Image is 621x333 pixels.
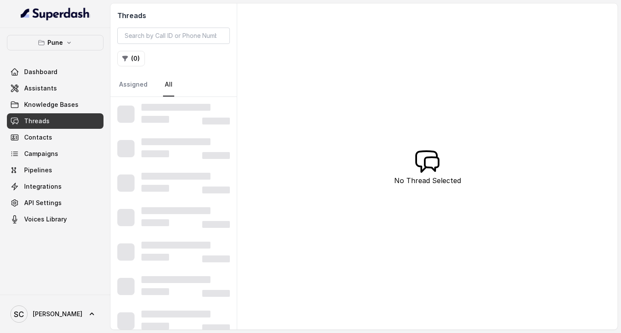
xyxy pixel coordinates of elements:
[21,7,90,21] img: light.svg
[24,199,62,207] span: API Settings
[47,37,63,48] p: Pune
[33,310,82,318] span: [PERSON_NAME]
[394,175,461,186] p: No Thread Selected
[7,302,103,326] a: [PERSON_NAME]
[24,117,50,125] span: Threads
[7,81,103,96] a: Assistants
[7,64,103,80] a: Dashboard
[7,212,103,227] a: Voices Library
[117,10,230,21] h2: Threads
[7,146,103,162] a: Campaigns
[117,51,145,66] button: (0)
[24,68,57,76] span: Dashboard
[7,179,103,194] a: Integrations
[163,73,174,96] a: All
[7,35,103,50] button: Pune
[24,133,52,142] span: Contacts
[24,100,78,109] span: Knowledge Bases
[24,215,67,224] span: Voices Library
[7,130,103,145] a: Contacts
[117,73,149,96] a: Assigned
[117,28,230,44] input: Search by Call ID or Phone Number
[24,149,58,158] span: Campaigns
[7,162,103,178] a: Pipelines
[7,97,103,112] a: Knowledge Bases
[14,310,24,319] text: SC
[24,182,62,191] span: Integrations
[24,166,52,174] span: Pipelines
[24,84,57,93] span: Assistants
[117,73,230,96] nav: Tabs
[7,195,103,211] a: API Settings
[7,113,103,129] a: Threads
